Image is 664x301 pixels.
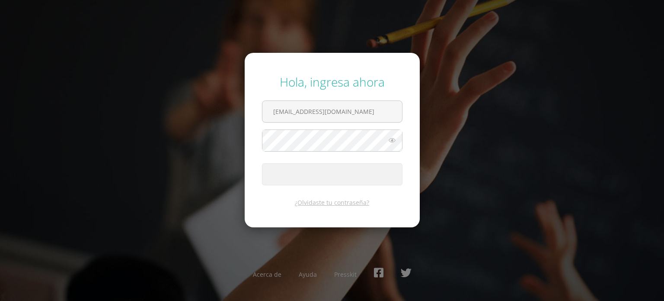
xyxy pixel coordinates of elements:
[262,74,402,90] div: Hola, ingresa ahora
[262,163,402,185] button: Ingresar
[262,101,402,122] input: Correo electrónico o usuario
[295,198,369,207] a: ¿Olvidaste tu contraseña?
[299,270,317,278] a: Ayuda
[334,270,357,278] a: Presskit
[253,270,281,278] a: Acerca de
